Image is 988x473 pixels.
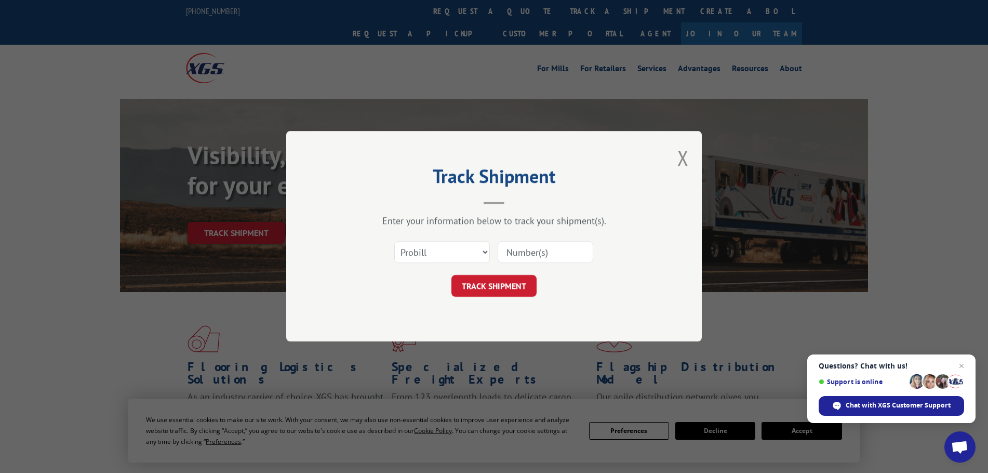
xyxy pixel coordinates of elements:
[498,242,593,264] input: Number(s)
[819,396,964,416] span: Chat with XGS Customer Support
[846,401,951,410] span: Chat with XGS Customer Support
[819,378,906,386] span: Support is online
[677,144,689,172] button: Close modal
[819,362,964,370] span: Questions? Chat with us!
[451,275,537,297] button: TRACK SHIPMENT
[338,215,650,227] div: Enter your information below to track your shipment(s).
[338,169,650,189] h2: Track Shipment
[944,431,976,463] a: Open chat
